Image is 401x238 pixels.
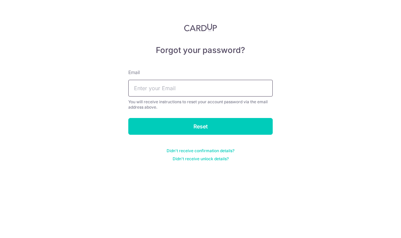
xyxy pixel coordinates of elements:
input: Reset [128,118,273,135]
a: Didn't receive confirmation details? [167,148,234,154]
div: You will receive instructions to reset your account password via the email address above. [128,99,273,110]
a: Didn't receive unlock details? [173,156,229,162]
img: CardUp Logo [184,23,217,32]
label: Email [128,69,140,76]
h5: Forgot your password? [128,45,273,56]
input: Enter your Email [128,80,273,97]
